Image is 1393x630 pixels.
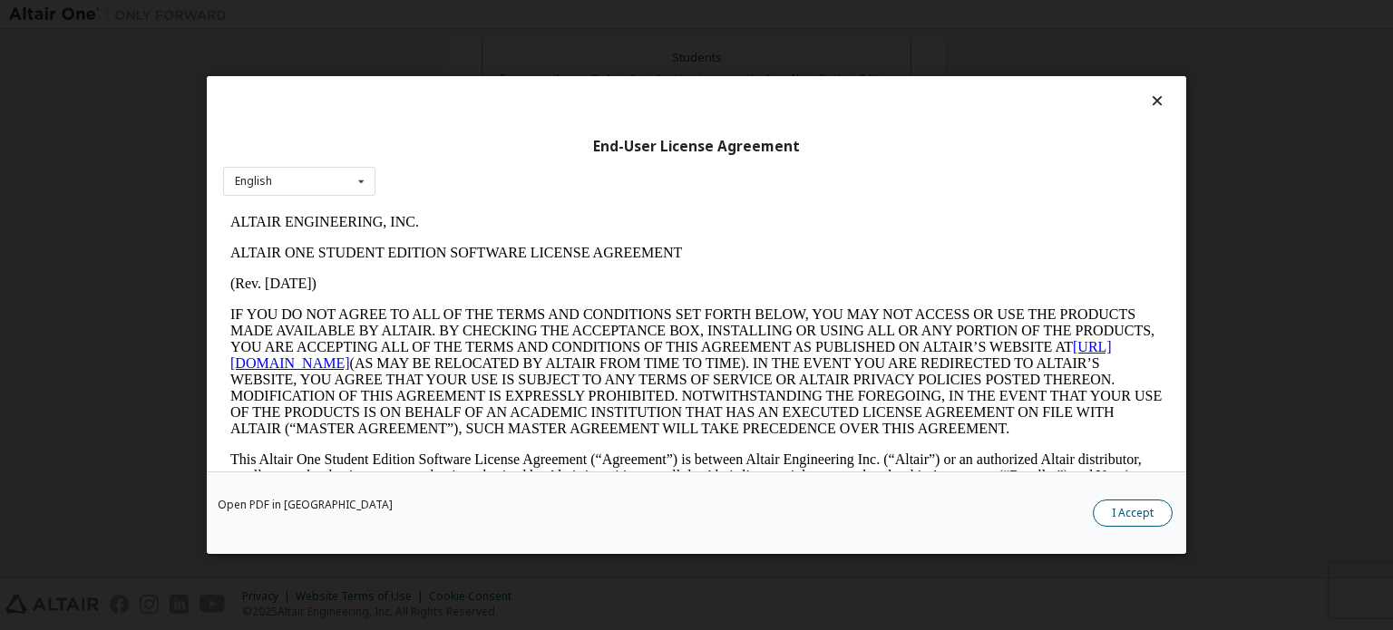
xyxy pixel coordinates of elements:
div: End-User License Agreement [223,138,1170,156]
p: ALTAIR ONE STUDENT EDITION SOFTWARE LICENSE AGREEMENT [7,38,940,54]
p: ALTAIR ENGINEERING, INC. [7,7,940,24]
div: English [235,176,272,187]
a: Open PDF in [GEOGRAPHIC_DATA] [218,499,393,510]
p: (Rev. [DATE]) [7,69,940,85]
p: This Altair One Student Edition Software License Agreement (“Agreement”) is between Altair Engine... [7,245,940,310]
button: I Accept [1093,499,1173,527]
p: IF YOU DO NOT AGREE TO ALL OF THE TERMS AND CONDITIONS SET FORTH BELOW, YOU MAY NOT ACCESS OR USE... [7,100,940,230]
a: [URL][DOMAIN_NAME] [7,132,889,164]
